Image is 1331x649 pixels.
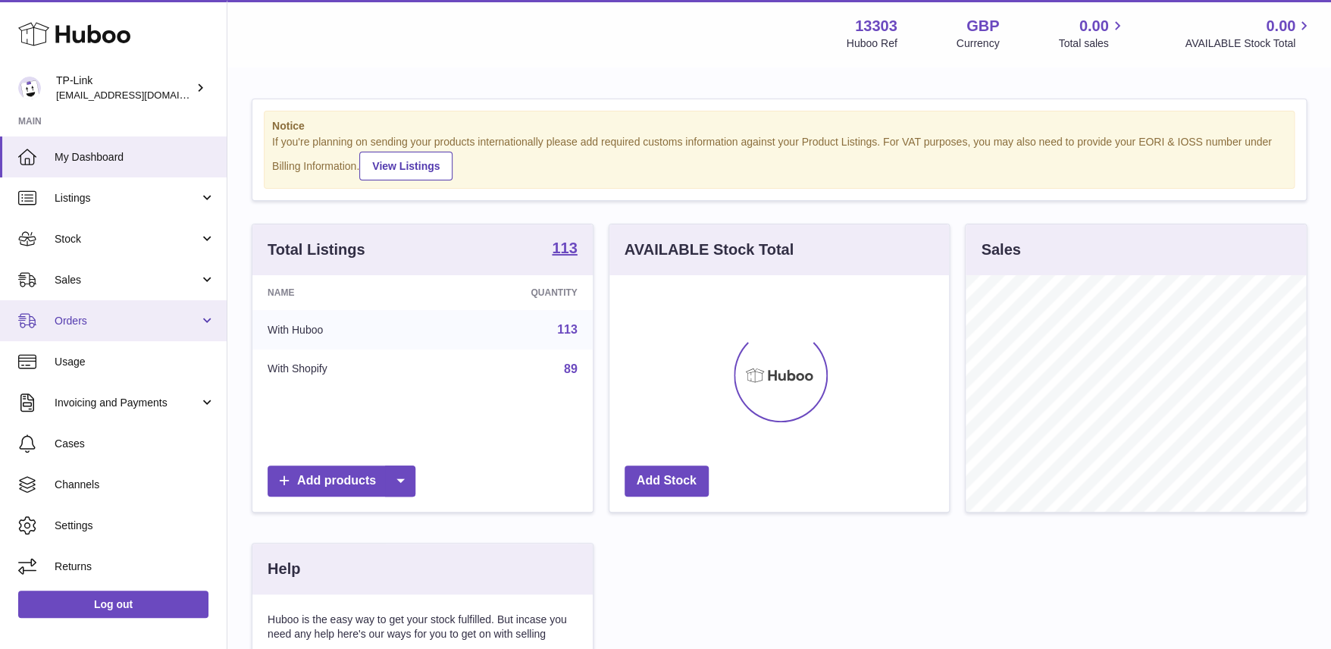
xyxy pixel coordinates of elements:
a: 0.00 Total sales [1058,16,1126,51]
div: If you're planning on sending your products internationally please add required customs informati... [272,135,1286,180]
a: 89 [564,362,578,375]
a: Add products [268,466,415,497]
span: Orders [55,314,199,328]
a: View Listings [359,152,453,180]
h3: Help [268,559,300,579]
h3: Sales [981,240,1020,260]
strong: Notice [272,119,1286,133]
th: Name [252,275,436,310]
span: Channels [55,478,215,492]
strong: GBP [966,16,999,36]
span: Cases [55,437,215,451]
strong: 113 [552,240,577,256]
a: 113 [552,240,577,259]
span: [EMAIL_ADDRESS][DOMAIN_NAME] [56,89,223,101]
a: Log out [18,591,208,618]
div: Currency [957,36,1000,51]
span: Invoicing and Payments [55,396,199,410]
p: Huboo is the easy way to get your stock fulfilled. But incase you need any help here's our ways f... [268,613,578,641]
a: 0.00 AVAILABLE Stock Total [1185,16,1313,51]
td: With Shopify [252,350,436,389]
span: Returns [55,560,215,574]
div: TP-Link [56,74,193,102]
div: Huboo Ref [847,36,897,51]
span: Usage [55,355,215,369]
a: Add Stock [625,466,709,497]
span: Total sales [1058,36,1126,51]
strong: 13303 [855,16,897,36]
span: 0.00 [1266,16,1295,36]
span: AVAILABLE Stock Total [1185,36,1313,51]
span: Sales [55,273,199,287]
img: gaby.chen@tp-link.com [18,77,41,99]
span: Settings [55,519,215,533]
span: My Dashboard [55,150,215,165]
span: 0.00 [1079,16,1109,36]
span: Stock [55,232,199,246]
span: Listings [55,191,199,205]
a: 113 [557,323,578,336]
h3: AVAILABLE Stock Total [625,240,794,260]
th: Quantity [436,275,593,310]
td: With Huboo [252,310,436,350]
h3: Total Listings [268,240,365,260]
